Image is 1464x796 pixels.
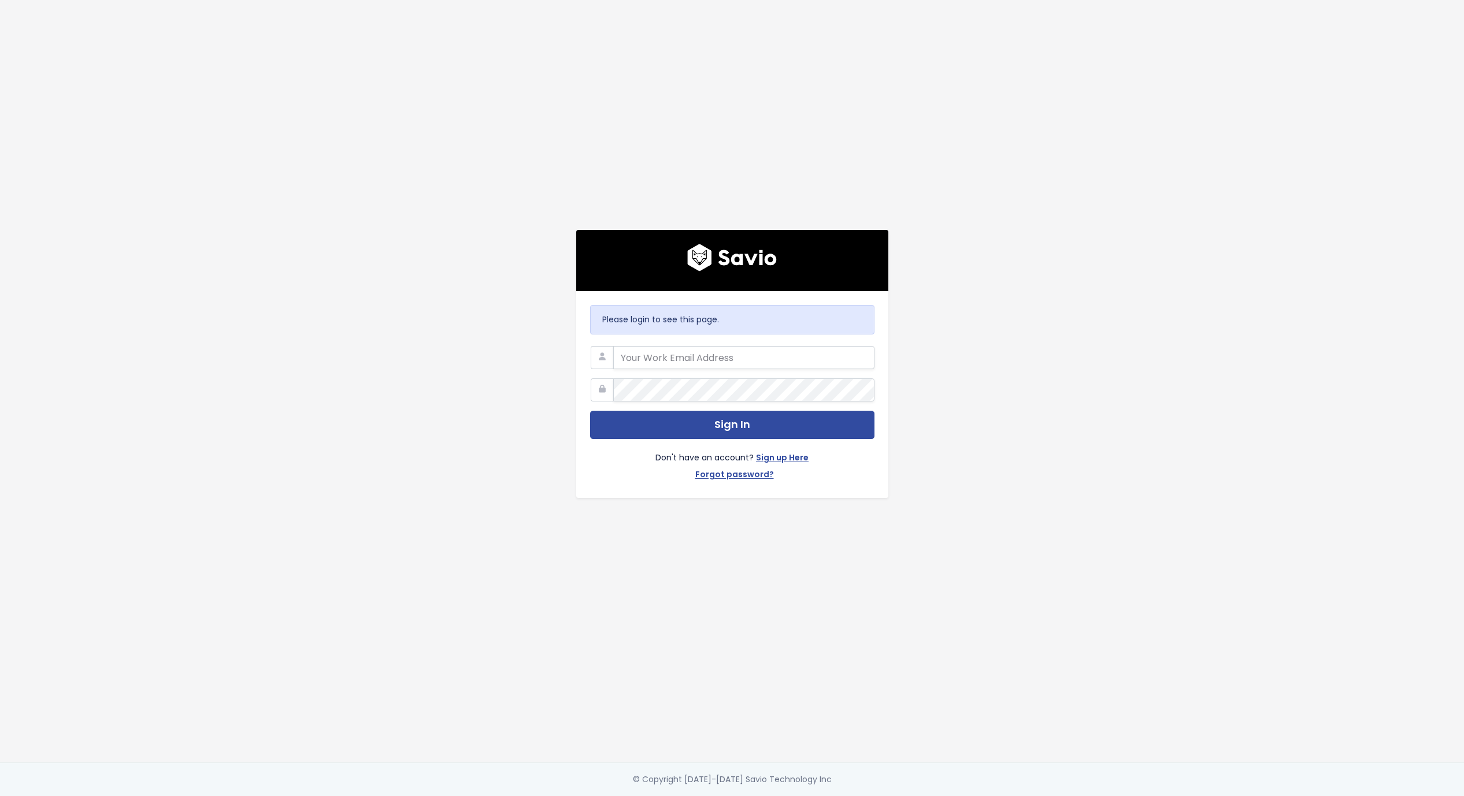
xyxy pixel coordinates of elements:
[633,772,832,787] div: © Copyright [DATE]-[DATE] Savio Technology Inc
[756,451,809,467] a: Sign up Here
[687,244,777,271] img: logo600x187.a314fd40982d.png
[613,346,874,369] input: Your Work Email Address
[590,411,874,439] button: Sign In
[695,467,774,484] a: Forgot password?
[602,313,862,327] p: Please login to see this page.
[590,439,874,484] div: Don't have an account?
